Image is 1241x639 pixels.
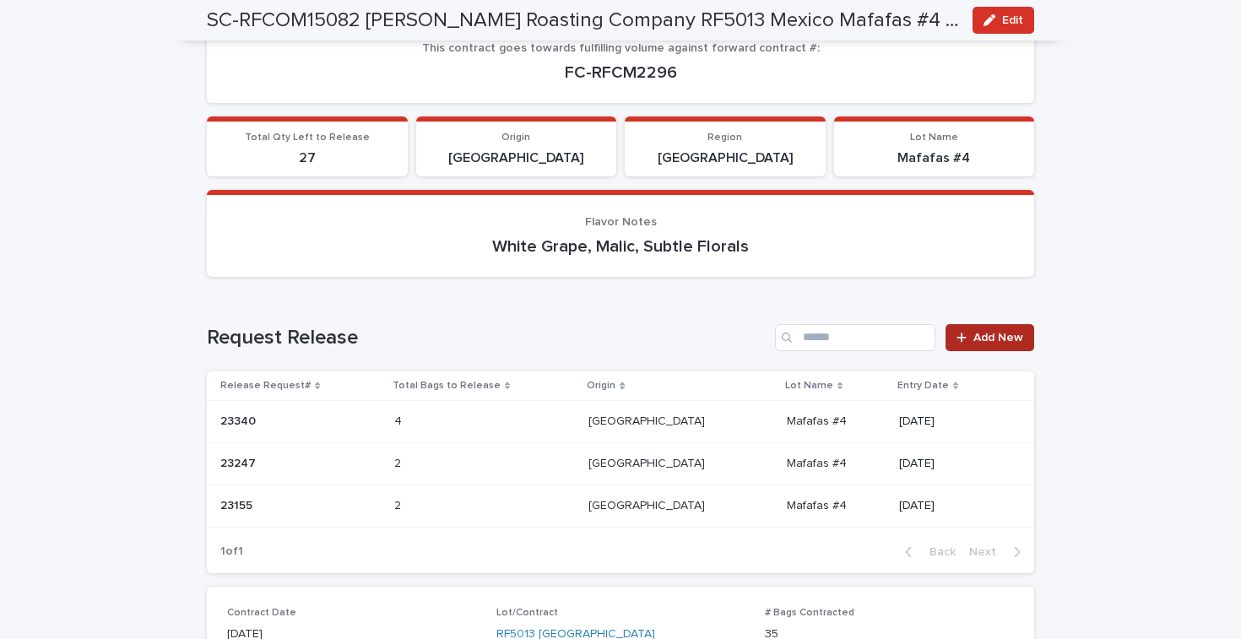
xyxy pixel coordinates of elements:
[635,150,816,166] p: [GEOGRAPHIC_DATA]
[207,531,257,572] p: 1 of 1
[899,499,1007,513] p: [DATE]
[785,376,833,395] p: Lot Name
[394,495,404,513] p: 2
[207,401,1034,443] tr: 2334023340 44 [GEOGRAPHIC_DATA][GEOGRAPHIC_DATA] Mafafas #4Mafafas #4 [DATE]
[207,326,768,350] h1: Request Release
[910,133,958,143] span: Lot Name
[585,216,657,228] span: Flavor Notes
[227,608,296,618] span: Contract Date
[891,544,962,560] button: Back
[217,150,398,166] p: 27
[501,133,530,143] span: Origin
[393,376,501,395] p: Total Bags to Release
[207,443,1034,485] tr: 2324723247 22 [GEOGRAPHIC_DATA][GEOGRAPHIC_DATA] Mafafas #4Mafafas #4 [DATE]
[1002,14,1023,26] span: Edit
[787,453,850,471] p: Mafafas #4
[220,411,259,429] p: 23340
[897,376,949,395] p: Entry Date
[973,7,1034,34] button: Edit
[220,376,311,395] p: Release Request#
[844,150,1025,166] p: Mafafas #4
[587,376,615,395] p: Origin
[426,150,607,166] p: [GEOGRAPHIC_DATA]
[227,62,1014,83] p: FC-RFCM2296
[969,546,1006,558] span: Next
[394,411,405,429] p: 4
[707,133,742,143] span: Region
[394,453,404,471] p: 2
[962,544,1034,560] button: Next
[899,457,1007,471] p: [DATE]
[787,411,850,429] p: Mafafas #4
[422,42,820,54] span: This contract goes towards fulfilling volume against forward contract #:
[207,8,959,33] h2: SC-RFCOM15082 Amaya Roasting Company RF5013 Mexico Mafafas #4 27 bags left to release
[588,495,708,513] p: [GEOGRAPHIC_DATA]
[496,608,558,618] span: Lot/Contract
[227,236,1014,257] p: White Grape, Malic, Subtle Florals
[919,546,956,558] span: Back
[765,608,854,618] span: # Bags Contracted
[245,133,370,143] span: Total Qty Left to Release
[775,324,935,351] input: Search
[588,411,708,429] p: [GEOGRAPHIC_DATA]
[973,332,1023,344] span: Add New
[220,453,259,471] p: 23247
[220,495,256,513] p: 23155
[899,414,1007,429] p: [DATE]
[207,485,1034,527] tr: 2315523155 22 [GEOGRAPHIC_DATA][GEOGRAPHIC_DATA] Mafafas #4Mafafas #4 [DATE]
[588,453,708,471] p: [GEOGRAPHIC_DATA]
[787,495,850,513] p: Mafafas #4
[946,324,1034,351] a: Add New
